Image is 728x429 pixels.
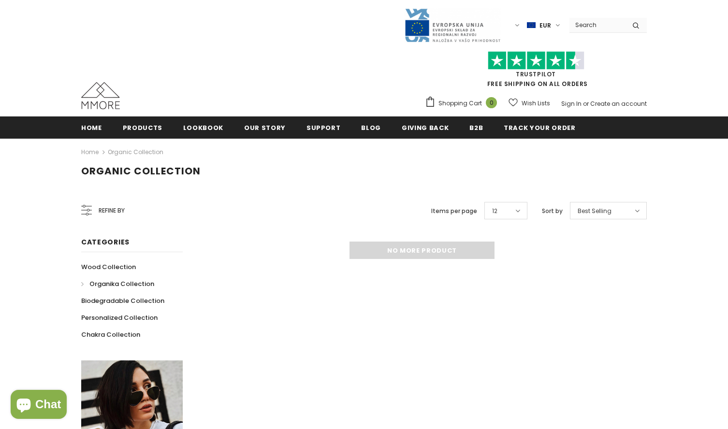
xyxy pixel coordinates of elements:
[404,21,501,29] a: Javni Razpis
[108,148,163,156] a: Organic Collection
[509,95,550,112] a: Wish Lists
[504,123,575,132] span: Track your order
[244,116,286,138] a: Our Story
[492,206,497,216] span: 12
[469,116,483,138] a: B2B
[561,100,582,108] a: Sign In
[539,21,551,30] span: EUR
[183,123,223,132] span: Lookbook
[183,116,223,138] a: Lookbook
[569,18,625,32] input: Search Site
[504,116,575,138] a: Track your order
[8,390,70,421] inbox-online-store-chat: Shopify online store chat
[123,116,162,138] a: Products
[81,262,136,272] span: Wood Collection
[81,116,102,138] a: Home
[438,99,482,108] span: Shopping Cart
[425,96,502,111] a: Shopping Cart 0
[81,164,201,178] span: Organic Collection
[99,205,125,216] span: Refine by
[522,99,550,108] span: Wish Lists
[81,292,164,309] a: Biodegradable Collection
[578,206,612,216] span: Best Selling
[81,82,120,109] img: MMORE Cases
[306,123,341,132] span: support
[81,330,140,339] span: Chakra Collection
[81,146,99,158] a: Home
[81,296,164,305] span: Biodegradable Collection
[306,116,341,138] a: support
[89,279,154,288] span: Organika Collection
[516,70,556,78] a: Trustpilot
[81,237,130,247] span: Categories
[361,123,381,132] span: Blog
[402,123,449,132] span: Giving back
[81,309,158,326] a: Personalized Collection
[81,275,154,292] a: Organika Collection
[583,100,589,108] span: or
[123,123,162,132] span: Products
[590,100,647,108] a: Create an account
[404,8,501,43] img: Javni Razpis
[425,56,647,88] span: FREE SHIPPING ON ALL ORDERS
[81,313,158,322] span: Personalized Collection
[431,206,477,216] label: Items per page
[361,116,381,138] a: Blog
[81,326,140,343] a: Chakra Collection
[402,116,449,138] a: Giving back
[542,206,563,216] label: Sort by
[486,97,497,108] span: 0
[488,51,584,70] img: Trust Pilot Stars
[81,123,102,132] span: Home
[81,258,136,275] a: Wood Collection
[469,123,483,132] span: B2B
[244,123,286,132] span: Our Story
